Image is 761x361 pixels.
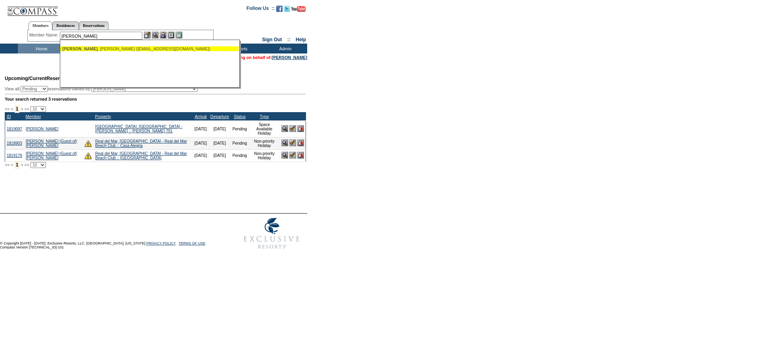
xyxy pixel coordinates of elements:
[11,107,13,111] span: <
[289,125,296,132] img: Confirm Reservation
[25,114,41,119] a: Member
[234,114,246,119] a: Status
[15,105,20,113] span: 1
[210,114,229,119] a: Departure
[18,44,63,53] td: Home
[209,149,231,162] td: [DATE]
[26,139,77,148] a: [PERSON_NAME] (Guest of) [PERSON_NAME]
[289,152,296,159] img: Confirm Reservation
[262,44,307,53] td: Admin
[276,6,283,12] img: Become our fan on Facebook
[160,32,166,38] img: Impersonate
[79,21,109,30] a: Reservations
[21,107,23,111] span: >
[7,141,22,145] a: 1818903
[195,114,207,119] a: Arrival
[297,139,304,146] img: Cancel Reservation
[84,140,92,147] img: There are insufficient days and/or tokens to cover this reservation
[193,137,208,149] td: [DATE]
[216,55,307,60] span: You are acting on behalf of:
[29,32,60,38] div: Member Name:
[62,46,237,51] div: , [PERSON_NAME] ([EMAIL_ADDRESS][DOMAIN_NAME])
[168,32,174,38] img: Reservations
[247,5,275,14] td: Follow Us ::
[262,37,282,42] a: Sign Out
[296,37,306,42] a: Help
[281,139,288,146] img: View Reservation
[7,153,22,158] a: 1819179
[249,137,280,149] td: Non-priority Holiday
[289,139,296,146] img: Confirm Reservation
[7,127,22,131] a: 1819097
[281,125,288,132] img: View Reservation
[249,149,280,162] td: Non-priority Holiday
[231,149,249,162] td: Pending
[179,241,206,245] a: TERMS OF USE
[284,8,290,13] a: Follow us on Twitter
[26,151,77,160] a: [PERSON_NAME] (Guest of) [PERSON_NAME]
[231,137,249,149] td: Pending
[29,21,53,30] a: Members
[146,241,176,245] a: PRIVACY POLICY
[193,120,208,137] td: [DATE]
[291,6,306,12] img: Subscribe to our YouTube Channel
[249,120,280,137] td: Space Available Holiday
[236,214,307,253] img: Exclusive Resorts
[84,152,92,159] img: There are insufficient days and/or tokens to cover this reservation
[95,124,182,133] a: [GEOGRAPHIC_DATA], [GEOGRAPHIC_DATA] - [PERSON_NAME] :: [PERSON_NAME] 701
[15,161,20,169] span: 1
[231,120,249,137] td: Pending
[297,125,304,132] img: Cancel Reservation
[144,32,151,38] img: b_edit.gif
[152,32,159,38] img: View
[193,149,208,162] td: [DATE]
[52,21,79,30] a: Residences
[7,114,11,119] a: ID
[272,55,307,60] a: [PERSON_NAME]
[5,162,10,167] span: <<
[95,114,111,119] a: Property
[5,86,201,92] div: View all: reservations owned by:
[5,76,46,81] span: Upcoming/Current
[11,162,13,167] span: <
[260,114,269,119] a: Type
[176,32,182,38] img: b_calculator.gif
[26,127,58,131] a: [PERSON_NAME]
[95,151,187,160] a: Real del Mar, [GEOGRAPHIC_DATA] - Real del Mar Beach Club :: [GEOGRAPHIC_DATA]
[24,107,29,111] span: >>
[281,152,288,159] img: View Reservation
[209,137,231,149] td: [DATE]
[5,76,76,81] span: Reservations
[291,8,306,13] a: Subscribe to our YouTube Channel
[24,162,29,167] span: >>
[5,97,306,101] div: Your search returned 3 reservations
[287,37,291,42] span: ::
[209,120,231,137] td: [DATE]
[5,107,10,111] span: <<
[276,8,283,13] a: Become our fan on Facebook
[95,139,187,148] a: Real del Mar, [GEOGRAPHIC_DATA] - Real del Mar Beach Club :: Casa Alegria
[21,162,23,167] span: >
[62,46,98,51] span: [PERSON_NAME]
[297,152,304,159] img: Cancel Reservation
[284,6,290,12] img: Follow us on Twitter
